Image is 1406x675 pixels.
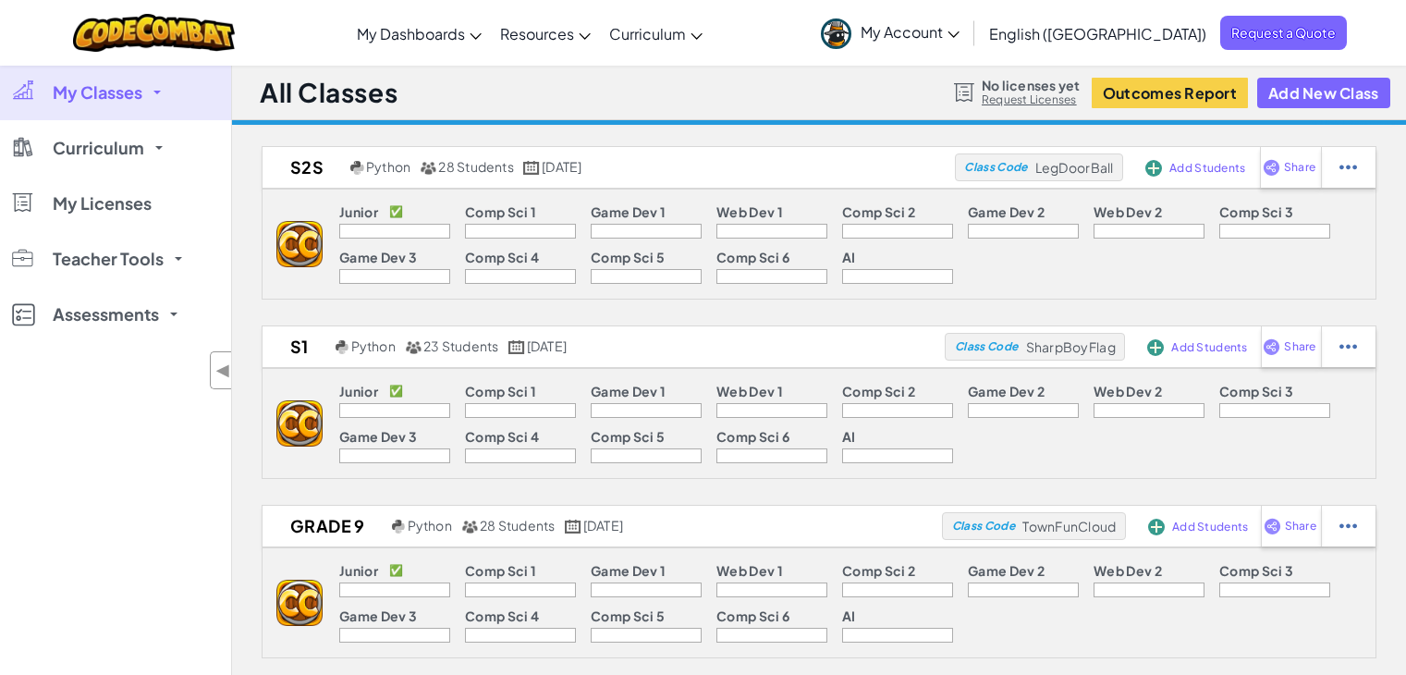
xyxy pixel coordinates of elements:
a: My Account [812,4,969,62]
img: IconStudentEllipsis.svg [1339,159,1357,176]
p: Comp Sci 3 [1219,384,1293,399]
p: Comp Sci 3 [1219,563,1293,578]
p: AI [842,608,856,623]
p: Comp Sci 2 [842,563,915,578]
span: English ([GEOGRAPHIC_DATA]) [989,24,1206,43]
span: SharpBoyFlag [1026,338,1116,355]
img: logo [276,580,323,626]
span: [DATE] [542,158,581,175]
p: Web Dev 1 [716,204,783,219]
span: Share [1285,521,1316,532]
span: Curriculum [609,24,686,43]
p: Comp Sci 6 [716,608,789,623]
img: MultipleUsers.png [461,520,478,534]
a: Request Licenses [982,92,1080,107]
img: IconAddStudents.svg [1147,339,1164,356]
p: Game Dev 1 [591,563,666,578]
img: CodeCombat logo [73,14,235,52]
p: Comp Sci 6 [716,250,789,264]
a: Curriculum [600,8,712,58]
a: S2S Python 28 Students [DATE] [263,153,955,181]
a: Request a Quote [1220,16,1347,50]
h2: S2S [263,153,346,181]
p: Web Dev 2 [1094,204,1162,219]
p: Comp Sci 2 [842,384,915,399]
img: MultipleUsers.png [420,161,436,175]
p: Web Dev 1 [716,563,783,578]
span: Share [1284,162,1315,173]
a: Resources [491,8,600,58]
p: Comp Sci 6 [716,429,789,444]
img: MultipleUsers.png [405,340,422,354]
span: My Licenses [53,195,152,212]
p: Game Dev 3 [339,250,417,264]
img: python.png [350,161,364,175]
span: No licenses yet [982,78,1080,92]
span: Share [1284,341,1315,352]
p: Comp Sci 4 [465,608,539,623]
span: [DATE] [527,337,567,354]
img: IconShare_Purple.svg [1263,159,1280,176]
p: AI [842,250,856,264]
p: Web Dev 1 [716,384,783,399]
p: Comp Sci 3 [1219,204,1293,219]
p: Junior [339,563,378,578]
span: ◀ [215,357,231,384]
p: Game Dev 1 [591,384,666,399]
span: Class Code [952,521,1015,532]
p: Comp Sci 5 [591,429,665,444]
img: IconShare_Purple.svg [1263,338,1280,355]
span: [DATE] [583,517,623,534]
img: calendar.svg [508,340,525,354]
a: S1 Python 23 Students [DATE] [263,333,945,361]
img: IconStudentEllipsis.svg [1339,518,1357,534]
span: TownFunCloud [1022,518,1116,534]
a: My Dashboards [348,8,491,58]
span: Python [408,517,452,534]
p: Web Dev 2 [1094,563,1162,578]
span: 28 Students [480,517,556,534]
img: python.png [392,520,406,534]
p: Comp Sci 4 [465,429,539,444]
p: Game Dev 2 [968,384,1045,399]
span: Teacher Tools [53,251,164,267]
a: Grade 9 Python 28 Students [DATE] [263,512,942,540]
span: Add Students [1172,522,1248,533]
p: Comp Sci 4 [465,250,539,264]
p: Comp Sci 5 [591,250,665,264]
img: avatar [821,18,851,49]
p: Junior [339,204,378,219]
button: Outcomes Report [1092,78,1248,108]
p: ✅ [389,204,403,219]
span: Class Code [955,341,1018,352]
p: ✅ [389,384,403,399]
span: My Dashboards [357,24,465,43]
h2: Grade 9 [263,512,387,540]
p: Game Dev 3 [339,608,417,623]
span: 28 Students [438,158,514,175]
p: Web Dev 2 [1094,384,1162,399]
img: IconAddStudents.svg [1148,519,1165,535]
span: Curriculum [53,140,144,156]
span: My Classes [53,84,142,101]
span: 23 Students [423,337,499,354]
span: Class Code [964,162,1027,173]
p: Junior [339,384,378,399]
p: Game Dev 1 [591,204,666,219]
span: My Account [861,22,960,42]
img: IconStudentEllipsis.svg [1339,338,1357,355]
span: Add Students [1169,163,1245,174]
img: calendar.svg [565,520,581,534]
img: logo [276,400,323,447]
h1: All Classes [260,75,397,110]
p: ✅ [389,563,403,578]
p: Comp Sci 2 [842,204,915,219]
img: IconShare_Purple.svg [1264,518,1281,534]
h2: S1 [263,333,331,361]
span: Python [351,337,396,354]
button: Add New Class [1257,78,1390,108]
span: LegDoorBall [1035,159,1114,176]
